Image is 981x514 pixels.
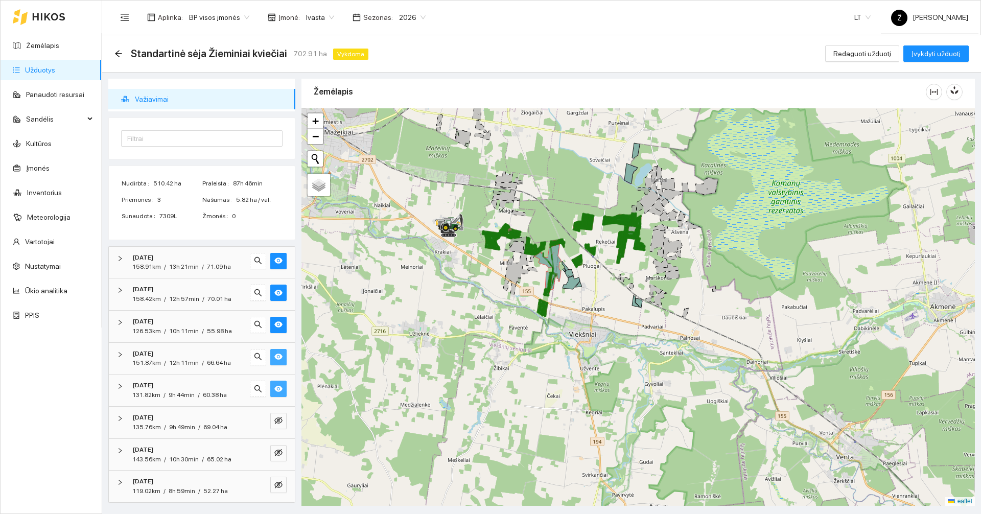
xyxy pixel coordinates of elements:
span: / [164,263,166,270]
div: [DATE]126.53km/10h 11min/55.98 hasearcheye [109,311,295,342]
span: eye-invisible [274,416,283,426]
span: eye-invisible [274,449,283,458]
button: eye [270,253,287,269]
span: right [117,352,123,358]
span: + [312,114,319,127]
span: 510.42 ha [153,179,201,189]
span: [PERSON_NAME] [891,13,968,21]
span: Sandėlis [26,109,84,129]
a: Žemėlapis [26,41,59,50]
span: LT [854,10,871,25]
span: 702.91 ha [293,48,327,59]
a: Redaguoti užduotį [825,50,899,58]
a: Užduotys [25,66,55,74]
span: 5.82 ha / val. [236,195,282,205]
span: 7309L [159,212,201,221]
span: eye [274,256,283,266]
span: search [254,320,262,330]
span: 55.98 ha [207,328,232,335]
span: Aplinka : [158,12,183,23]
span: eye [274,320,283,330]
a: Nustatymai [25,262,61,270]
a: Leaflet [948,498,972,505]
button: column-width [926,84,942,100]
button: menu-fold [114,7,135,28]
button: Initiate a new search [308,151,323,167]
a: Panaudoti resursai [26,90,84,99]
span: / [163,391,166,399]
span: / [164,359,166,366]
div: Žemėlapis [314,77,926,106]
strong: [DATE] [132,286,153,293]
a: Layers [308,174,330,196]
div: [DATE]119.02km/8h 59min/52.27 haeye-invisible [109,471,295,502]
button: search [250,317,266,333]
span: 0 [232,212,282,221]
span: 66.64 ha [207,359,231,366]
span: right [117,448,123,454]
span: right [117,287,123,293]
span: 65.02 ha [207,456,231,463]
span: eye [274,353,283,362]
strong: [DATE] [132,350,153,357]
div: [DATE]143.56km/10h 30min/65.02 haeye-invisible [109,439,295,471]
span: Praleista [202,179,233,189]
a: Įmonės [26,164,50,172]
a: Kultūros [26,139,52,148]
button: search [250,285,266,301]
button: eye [270,285,287,301]
strong: [DATE] [132,382,153,389]
span: Važiavimai [135,89,287,109]
span: 9h 49min [169,424,195,431]
div: [DATE]158.91km/13h 21min/71.09 hasearcheye [109,247,295,278]
span: 151.87km [132,359,161,366]
span: 9h 44min [169,391,195,399]
span: Sezonas : [363,12,393,23]
span: 12h 11min [169,359,199,366]
span: eye-invisible [274,481,283,490]
span: Našumas [202,195,236,205]
span: column-width [926,88,942,96]
span: 119.02km [132,487,160,495]
span: / [198,391,200,399]
span: Vykdoma [333,49,368,60]
span: right [117,255,123,262]
span: 69.04 ha [203,424,227,431]
button: search [250,381,266,397]
span: / [198,487,200,495]
span: / [198,424,200,431]
strong: [DATE] [132,446,153,453]
span: 13h 21min [169,263,199,270]
button: eye-invisible [270,445,287,461]
div: [DATE]135.76km/9h 49min/69.04 haeye-invisible [109,407,295,438]
span: eye [274,385,283,394]
span: Priemonės [122,195,157,205]
span: Žmonės [202,212,232,221]
span: − [312,130,319,143]
span: Nudirbta [122,179,153,189]
span: right [117,319,123,325]
span: search [254,256,262,266]
span: Sunaudota [122,212,159,221]
span: / [164,456,166,463]
span: BP visos įmonės [189,10,249,25]
span: / [202,456,204,463]
span: 158.42km [132,295,161,302]
a: Inventorius [27,189,62,197]
a: Zoom out [308,129,323,144]
button: eye [270,317,287,333]
a: Vartotojai [25,238,55,246]
span: 143.56km [132,456,161,463]
span: / [164,424,166,431]
span: Įvykdyti užduotį [912,48,961,59]
span: 10h 30min [169,456,199,463]
span: right [117,479,123,485]
strong: [DATE] [132,254,153,261]
span: 8h 59min [169,487,195,495]
span: shop [268,13,276,21]
span: 70.01 ha [207,295,231,302]
a: Zoom in [308,113,323,129]
span: 12h 57min [169,295,199,302]
span: 10h 11min [169,328,199,335]
div: [DATE]158.42km/12h 57min/70.01 hasearcheye [109,278,295,310]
